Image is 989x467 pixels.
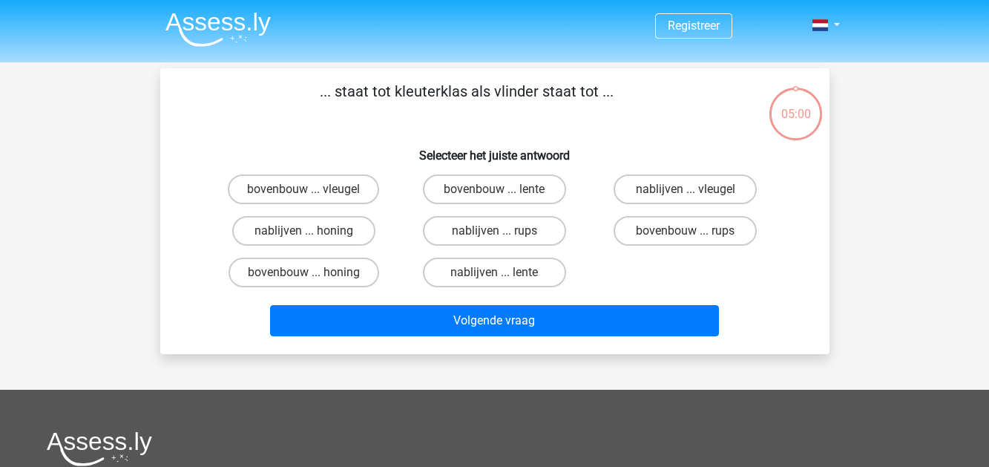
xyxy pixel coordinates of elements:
[232,216,375,246] label: nablijven ... honing
[423,258,566,287] label: nablijven ... lente
[423,216,566,246] label: nablijven ... rups
[165,12,271,47] img: Assessly
[184,137,806,163] h6: Selecteer het juiste antwoord
[668,19,720,33] a: Registreer
[229,258,379,287] label: bovenbouw ... honing
[228,174,379,204] label: bovenbouw ... vleugel
[270,305,719,336] button: Volgende vraag
[768,86,824,123] div: 05:00
[614,174,757,204] label: nablijven ... vleugel
[184,80,750,125] p: ... staat tot kleuterklas als vlinder staat tot ...
[423,174,566,204] label: bovenbouw ... lente
[47,431,152,466] img: Assessly logo
[614,216,757,246] label: bovenbouw ... rups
